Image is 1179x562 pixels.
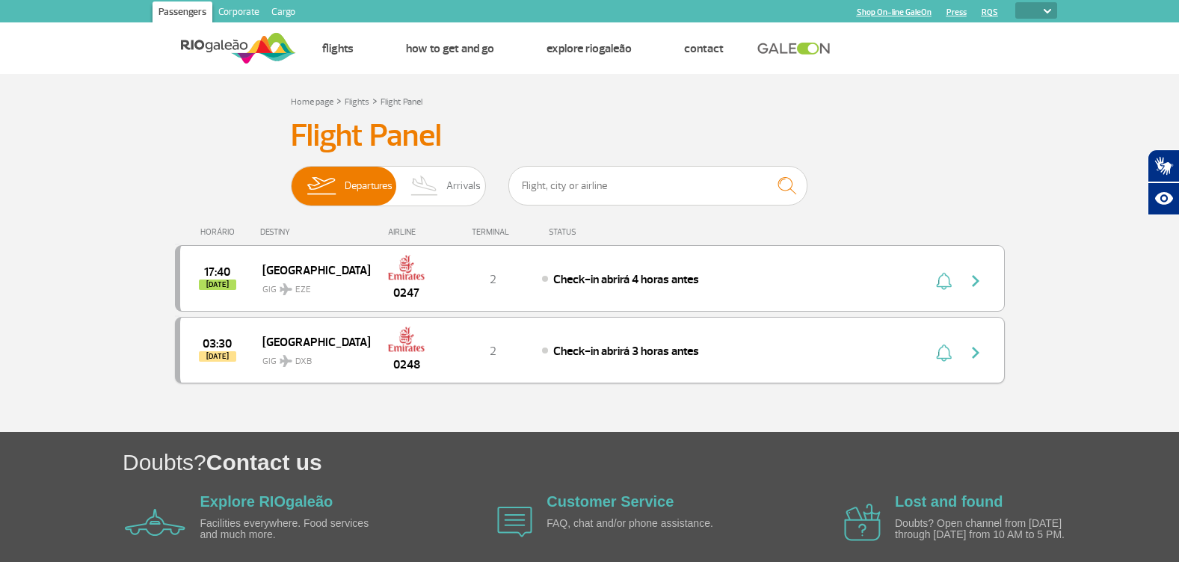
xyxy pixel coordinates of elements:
[336,92,342,109] a: >
[295,283,311,297] span: EZE
[199,280,236,290] span: [DATE]
[895,493,1003,510] a: Lost and found
[369,227,444,237] div: AIRLINE
[1148,149,1179,182] button: Abrir tradutor de língua de sinais.
[508,166,807,206] input: Flight, city or airline
[684,41,724,56] a: Contact
[490,344,496,359] span: 2
[967,344,985,362] img: seta-direita-painel-voo.svg
[553,344,699,359] span: Check-in abrirá 3 horas antes
[553,272,699,287] span: Check-in abrirá 4 horas antes
[946,7,967,17] a: Press
[936,272,952,290] img: sino-painel-voo.svg
[547,41,632,56] a: Explore RIOgaleão
[200,518,372,541] p: Facilities everywhere. Food services and much more.
[547,518,718,529] p: FAQ, chat and/or phone assistance.
[295,355,312,368] span: DXB
[844,504,881,541] img: airplane icon
[200,493,333,510] a: Explore RIOgaleão
[291,117,889,155] h3: Flight Panel
[125,509,185,536] img: airplane icon
[541,227,663,237] div: STATUS
[179,227,261,237] div: HORÁRIO
[291,96,333,108] a: Home page
[1148,182,1179,215] button: Abrir recursos assistivos.
[406,41,494,56] a: How to get and go
[153,1,212,25] a: Passengers
[982,7,998,17] a: RQS
[199,351,236,362] span: [DATE]
[372,92,378,109] a: >
[262,260,358,280] span: [GEOGRAPHIC_DATA]
[490,272,496,287] span: 2
[262,347,358,368] span: GIG
[381,96,422,108] a: Flight Panel
[895,518,1067,541] p: Doubts? Open channel from [DATE] through [DATE] from 10 AM to 5 PM.
[1148,149,1179,215] div: Plugin de acessibilidade da Hand Talk.
[203,339,232,349] span: 2025-10-02 03:30:00
[547,493,674,510] a: Customer Service
[206,450,322,475] span: Contact us
[345,167,393,206] span: Departures
[262,332,358,351] span: [GEOGRAPHIC_DATA]
[393,356,420,374] span: 0248
[967,272,985,290] img: seta-direita-painel-voo.svg
[260,227,369,237] div: DESTINY
[204,267,230,277] span: 2025-10-01 17:40:00
[298,167,345,206] img: slider-embarque
[345,96,369,108] a: Flights
[444,227,541,237] div: TERMINAL
[936,344,952,362] img: sino-painel-voo.svg
[446,167,481,206] span: Arrivals
[393,284,419,302] span: 0247
[280,355,292,367] img: destiny_airplane.svg
[280,283,292,295] img: destiny_airplane.svg
[265,1,301,25] a: Cargo
[212,1,265,25] a: Corporate
[497,507,532,537] img: airplane icon
[322,41,354,56] a: Flights
[262,275,358,297] span: GIG
[123,447,1179,478] h1: Doubts?
[857,7,932,17] a: Shop On-line GaleOn
[403,167,447,206] img: slider-desembarque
